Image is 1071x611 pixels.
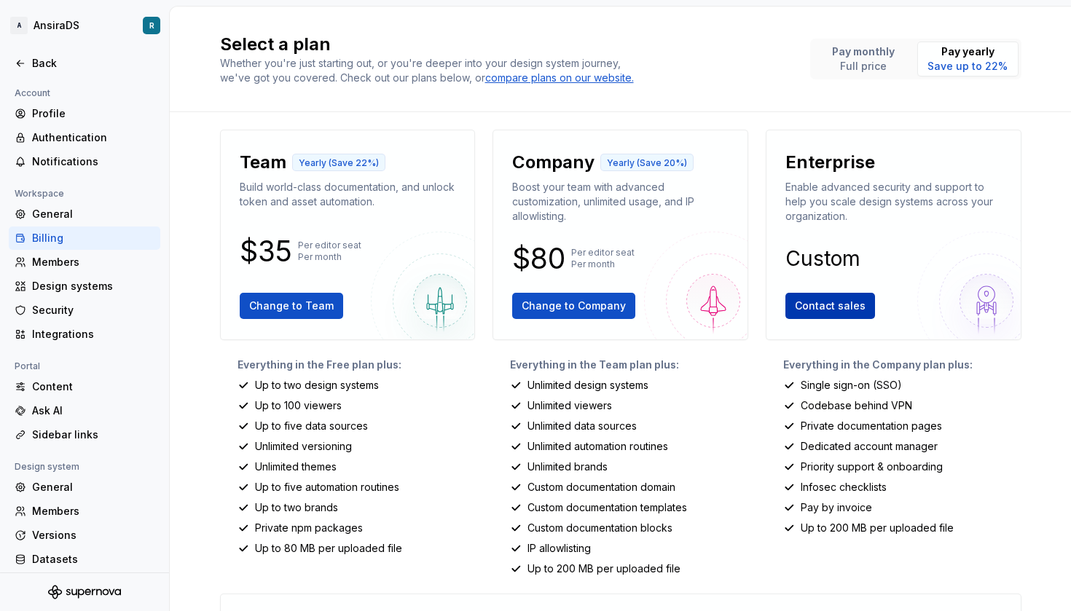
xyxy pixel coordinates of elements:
span: Change to Team [249,299,334,313]
div: Billing [32,231,154,245]
div: Sidebar links [32,427,154,442]
span: Contact sales [795,299,866,313]
p: Pay yearly [927,44,1008,59]
a: Versions [9,524,160,547]
div: General [32,207,154,221]
button: Pay monthlyFull price [813,42,914,76]
p: Unlimited data sources [527,419,637,433]
div: Back [32,56,154,71]
a: General [9,202,160,226]
div: Ask AI [32,403,154,418]
a: compare plans on our website. [485,71,634,85]
a: Back [9,52,160,75]
a: Datasets [9,548,160,571]
a: Authentication [9,126,160,149]
p: Boost your team with advanced customization, unlimited usage, and IP allowlisting. [512,180,729,224]
a: Integrations [9,323,160,346]
p: Up to 200 MB per uploaded file [801,521,954,535]
p: Everything in the Free plan plus: [238,358,476,372]
a: Ask AI [9,399,160,422]
p: Private documentation pages [801,419,942,433]
div: Profile [32,106,154,121]
p: Custom documentation blocks [527,521,672,535]
p: Everything in the Team plan plus: [510,358,748,372]
p: Single sign-on (SSO) [801,378,902,393]
p: Custom documentation templates [527,500,687,515]
p: Yearly (Save 22%) [299,157,379,169]
p: Unlimited viewers [527,398,612,413]
div: Content [32,379,154,394]
p: Up to 100 viewers [255,398,342,413]
div: R [149,20,154,31]
button: Pay yearlySave up to 22% [917,42,1019,76]
p: Infosec checklists [801,480,887,494]
p: Custom documentation domain [527,480,675,494]
a: Design systems [9,275,160,298]
div: Versions [32,528,154,543]
div: Notifications [32,154,154,169]
p: Company [512,151,595,174]
p: Save up to 22% [927,59,1008,74]
p: Unlimited automation routines [527,439,668,454]
a: Billing [9,226,160,250]
p: Per editor seat Per month [298,240,361,263]
p: Everything in the Company plan plus: [783,358,1021,372]
div: Members [32,255,154,269]
span: Change to Company [522,299,626,313]
p: Unlimited design systems [527,378,648,393]
button: Change to Company [512,293,635,319]
p: Team [240,151,286,174]
p: Up to five data sources [255,419,368,433]
a: Security [9,299,160,322]
button: Change to Team [240,293,343,319]
p: Yearly (Save 20%) [607,157,687,169]
p: Codebase behind VPN [801,398,912,413]
p: Unlimited brands [527,460,608,474]
p: Custom [785,250,860,267]
p: Up to two brands [255,500,338,515]
p: Pay monthly [832,44,895,59]
p: Up to 80 MB per uploaded file [255,541,402,556]
a: Members [9,500,160,523]
p: Up to two design systems [255,378,379,393]
p: Unlimited themes [255,460,337,474]
p: Per editor seat Per month [571,247,635,270]
div: A [10,17,28,34]
p: Enterprise [785,151,875,174]
p: Private npm packages [255,521,363,535]
div: Security [32,303,154,318]
a: Sidebar links [9,423,160,446]
p: $35 [240,243,292,260]
div: Account [9,84,56,102]
p: Pay by invoice [801,500,872,515]
a: Notifications [9,150,160,173]
button: Contact sales [785,293,875,319]
div: Authentication [32,130,154,145]
div: Members [32,504,154,519]
div: Datasets [32,552,154,567]
div: AnsiraDS [34,18,79,33]
button: AAnsiraDSR [3,9,166,42]
a: Profile [9,102,160,125]
p: Unlimited versioning [255,439,352,454]
div: Portal [9,358,46,375]
p: $80 [512,250,565,267]
p: IP allowlisting [527,541,591,556]
svg: Supernova Logo [48,585,121,599]
p: Dedicated account manager [801,439,938,454]
div: Design system [9,458,85,476]
div: Whether you're just starting out, or you're deeper into your design system journey, we've got you... [220,56,643,85]
h2: Select a plan [220,33,793,56]
p: Up to five automation routines [255,480,399,494]
a: General [9,476,160,499]
p: Up to 200 MB per uploaded file [527,561,680,576]
p: Full price [832,59,895,74]
div: Design systems [32,279,154,293]
a: Documentation [9,572,160,595]
div: General [32,480,154,494]
div: Integrations [32,327,154,342]
a: Members [9,251,160,274]
div: Workspace [9,185,70,202]
p: Priority support & onboarding [801,460,943,474]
